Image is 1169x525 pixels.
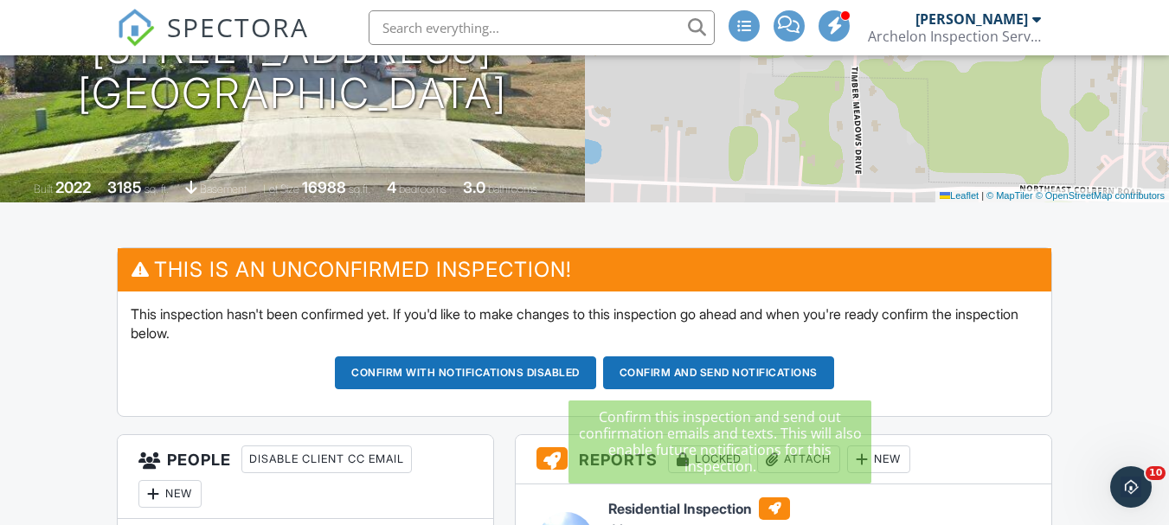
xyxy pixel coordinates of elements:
[263,182,299,195] span: Lot Size
[915,10,1028,28] div: [PERSON_NAME]
[488,182,537,195] span: bathrooms
[387,178,396,196] div: 4
[55,178,91,196] div: 2022
[145,182,169,195] span: sq. ft.
[1036,190,1165,201] a: © OpenStreetMap contributors
[940,190,979,201] a: Leaflet
[118,435,493,519] h3: People
[349,182,370,195] span: sq.ft.
[463,178,485,196] div: 3.0
[847,445,910,473] div: New
[1110,466,1152,508] iframe: Intercom live chat
[78,26,507,118] h1: [STREET_ADDRESS] [GEOGRAPHIC_DATA]
[603,356,834,389] button: Confirm and send notifications
[868,28,1041,45] div: Archelon Inspection Service
[200,182,247,195] span: basement
[107,178,142,196] div: 3185
[167,9,309,45] span: SPECTORA
[34,182,53,195] span: Built
[608,497,894,520] h6: Residential Inspection
[516,435,1050,484] h3: Reports
[117,23,309,60] a: SPECTORA
[138,480,202,508] div: New
[1146,466,1166,480] span: 10
[118,248,1051,291] h3: This is an Unconfirmed Inspection!
[668,445,750,473] div: Locked
[369,10,715,45] input: Search everything...
[302,178,346,196] div: 16988
[241,445,412,473] div: Disable Client CC Email
[399,182,446,195] span: bedrooms
[986,190,1033,201] a: © MapTiler
[981,190,984,201] span: |
[131,304,1038,343] p: This inspection hasn't been confirmed yet. If you'd like to make changes to this inspection go ah...
[335,356,596,389] button: Confirm with notifications disabled
[117,9,155,47] img: The Best Home Inspection Software - Spectora
[757,445,840,473] div: Attach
